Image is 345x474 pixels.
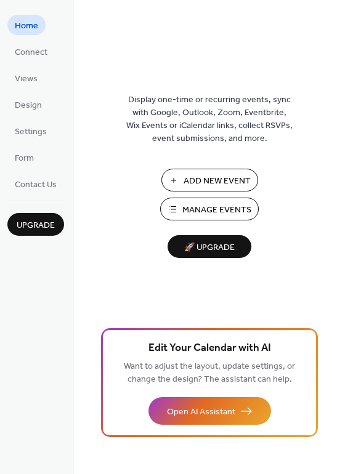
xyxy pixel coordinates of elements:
[182,204,251,217] span: Manage Events
[161,169,258,191] button: Add New Event
[7,94,49,114] a: Design
[148,340,271,357] span: Edit Your Calendar with AI
[15,126,47,139] span: Settings
[124,358,295,388] span: Want to adjust the layout, update settings, or change the design? The assistant can help.
[167,406,235,419] span: Open AI Assistant
[7,121,54,141] a: Settings
[15,179,57,191] span: Contact Us
[7,213,64,236] button: Upgrade
[126,94,293,145] span: Display one-time or recurring events, sync with Google, Outlook, Zoom, Eventbrite, Wix Events or ...
[15,152,34,165] span: Form
[148,397,271,425] button: Open AI Assistant
[15,46,47,59] span: Connect
[168,235,251,258] button: 🚀 Upgrade
[184,175,251,188] span: Add New Event
[175,239,244,256] span: 🚀 Upgrade
[15,73,38,86] span: Views
[7,15,46,35] a: Home
[7,174,64,194] a: Contact Us
[15,99,42,112] span: Design
[15,20,38,33] span: Home
[7,41,55,62] a: Connect
[17,219,55,232] span: Upgrade
[7,68,45,88] a: Views
[160,198,259,220] button: Manage Events
[7,147,41,167] a: Form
